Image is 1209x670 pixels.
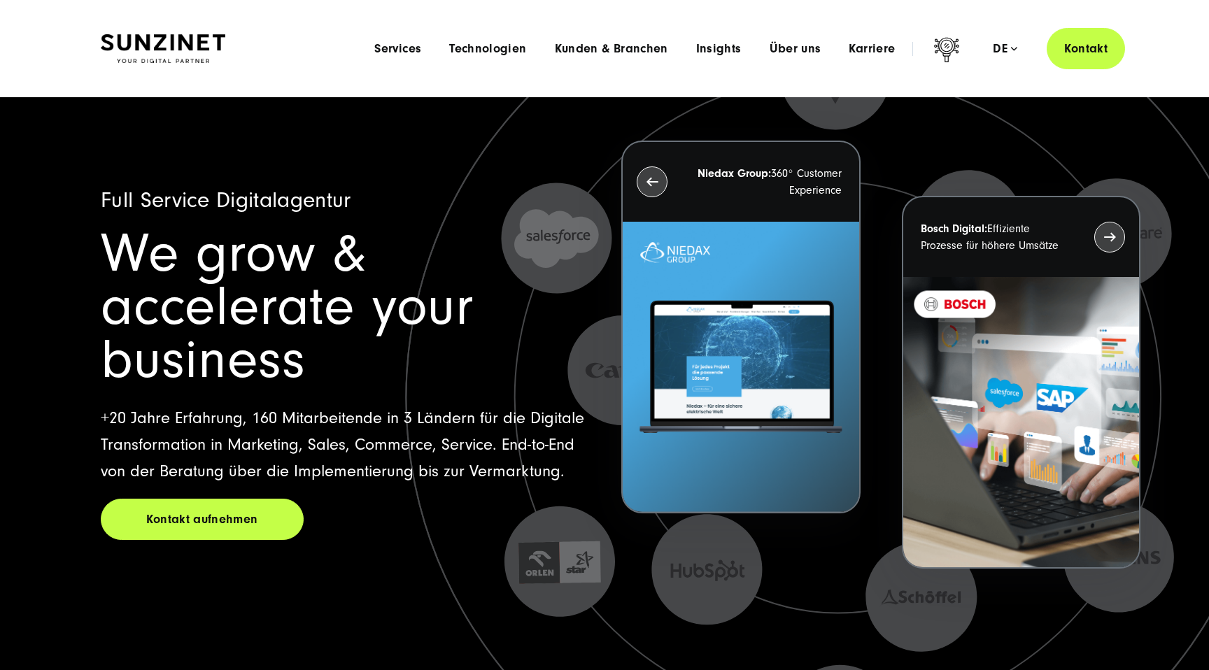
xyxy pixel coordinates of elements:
a: Technologien [449,42,526,56]
a: Services [374,42,421,56]
a: Kunden & Branchen [555,42,668,56]
img: BOSCH - Kundeprojekt - Digital Transformation Agentur SUNZINET [903,277,1139,567]
img: Letztes Projekt von Niedax. Ein Laptop auf dem die Niedax Website geöffnet ist, auf blauem Hinter... [623,222,858,512]
p: 360° Customer Experience [693,165,841,199]
strong: Niedax Group: [698,167,771,180]
h1: We grow & accelerate your business [101,227,588,387]
span: Full Service Digitalagentur [101,187,351,213]
strong: Bosch Digital: [921,222,987,235]
div: de [993,42,1017,56]
button: Bosch Digital:Effiziente Prozesse für höhere Umsätze BOSCH - Kundeprojekt - Digital Transformatio... [902,196,1140,569]
button: Niedax Group:360° Customer Experience Letztes Projekt von Niedax. Ein Laptop auf dem die Niedax W... [621,141,860,513]
p: Effiziente Prozesse für höhere Umsätze [921,220,1069,254]
img: SUNZINET Full Service Digital Agentur [101,34,225,64]
a: Kontakt aufnehmen [101,499,304,540]
a: Insights [696,42,742,56]
p: +20 Jahre Erfahrung, 160 Mitarbeitende in 3 Ländern für die Digitale Transformation in Marketing,... [101,405,588,485]
a: Karriere [849,42,895,56]
a: Kontakt [1047,28,1125,69]
a: Über uns [770,42,821,56]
